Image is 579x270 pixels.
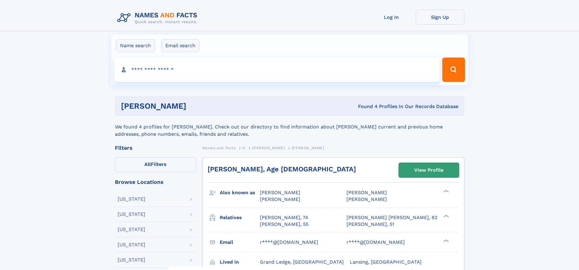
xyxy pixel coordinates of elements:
span: [PERSON_NAME] [346,196,387,202]
img: Logo Names and Facts [115,10,202,26]
span: [PERSON_NAME] [346,190,387,195]
div: Found 4 Profiles In Our Records Database [272,103,458,110]
input: search input [114,58,440,82]
span: [PERSON_NAME] [260,196,300,202]
span: [PERSON_NAME] [292,146,324,150]
span: [PERSON_NAME] [252,146,285,150]
div: Filters [115,145,196,151]
h3: Lived in [220,257,260,267]
a: [PERSON_NAME], 55 [260,221,308,228]
h1: [PERSON_NAME] [121,102,272,110]
div: We found 4 profiles for [PERSON_NAME]. Check out our directory to find information about [PERSON_... [115,116,464,138]
a: [PERSON_NAME] [PERSON_NAME], 82 [346,214,437,221]
a: [PERSON_NAME] [252,144,285,152]
h3: Also known as [220,188,260,198]
span: [PERSON_NAME] [260,190,300,195]
label: Filters [115,157,196,172]
label: Email search [161,39,199,52]
span: Grand Ledge, [GEOGRAPHIC_DATA] [260,259,344,265]
button: Search Button [442,58,465,82]
h3: Email [220,237,260,247]
a: [PERSON_NAME], Age [DEMOGRAPHIC_DATA] [208,165,356,173]
div: [US_STATE] [118,227,145,232]
span: Lansing, [GEOGRAPHIC_DATA] [350,259,422,265]
div: ❯ [442,189,449,193]
div: [US_STATE] [118,197,145,202]
a: Names and Facts [202,144,236,152]
div: Browse Locations [115,179,196,185]
a: H [243,144,246,152]
a: [PERSON_NAME], 51 [346,221,394,228]
span: All [144,161,151,167]
div: [US_STATE] [118,242,145,247]
div: [US_STATE] [118,212,145,217]
a: Log In [367,10,416,25]
h3: Relatives [220,212,260,223]
a: Sign Up [416,10,464,25]
div: View Profile [414,163,443,177]
a: [PERSON_NAME], 74 [260,214,308,221]
span: H [243,146,246,150]
div: [US_STATE] [118,258,145,262]
a: View Profile [399,163,459,177]
label: Name search [116,39,155,52]
div: ❯ [442,239,449,243]
div: ❯ [442,214,449,218]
